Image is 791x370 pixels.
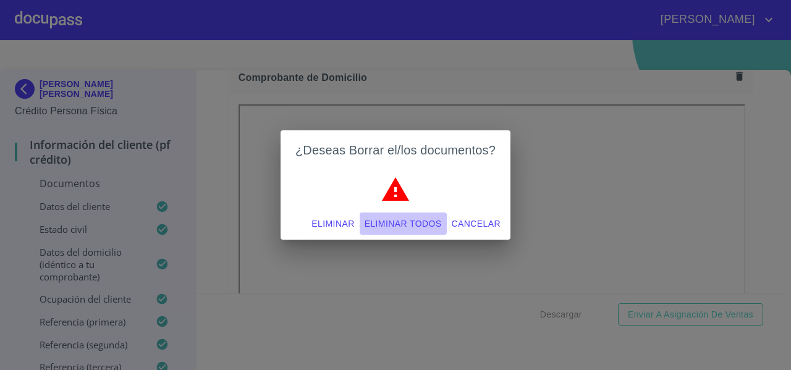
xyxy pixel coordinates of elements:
[311,216,354,232] span: Eliminar
[360,212,447,235] button: Eliminar todos
[307,212,359,235] button: Eliminar
[447,212,505,235] button: Cancelar
[452,216,501,232] span: Cancelar
[295,140,496,160] h2: ¿Deseas Borrar el/los documentos?
[365,216,442,232] span: Eliminar todos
